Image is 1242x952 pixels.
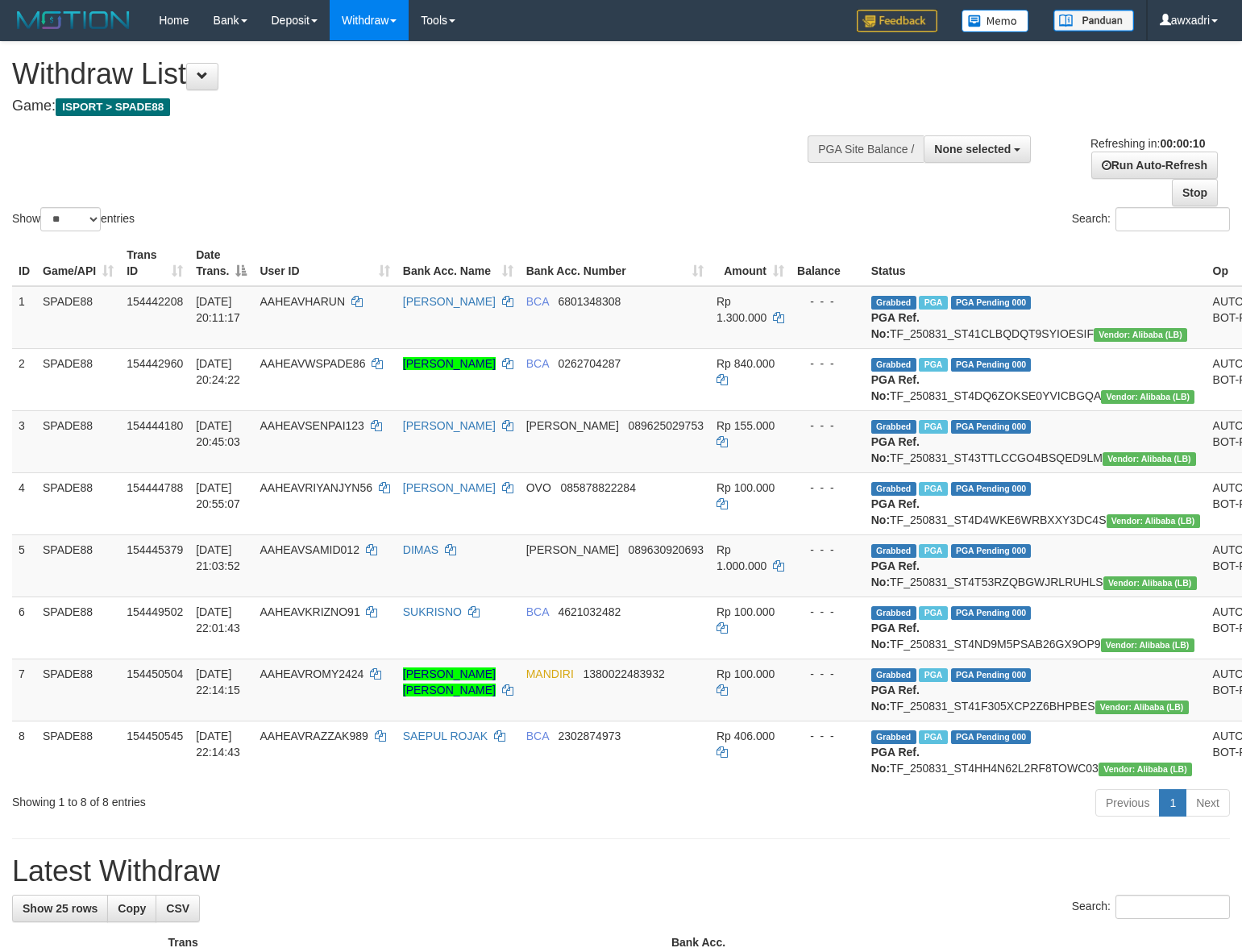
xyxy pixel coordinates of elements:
[558,295,621,308] span: Copy 6801348308 to clipboard
[797,728,858,744] div: - - -
[919,296,947,310] span: Marked by awxwdspade
[12,286,36,349] td: 1
[12,58,812,90] h1: Withdraw List
[403,605,462,618] a: SUKRISNO
[871,296,916,310] span: Grabbed
[1090,137,1205,150] span: Refreshing in:
[12,410,36,472] td: 3
[526,357,549,370] span: BCA
[260,419,363,432] span: AAHEAVSENPAI123
[717,543,766,572] span: Rp 1.000.000
[520,240,710,286] th: Bank Acc. Number: activate to sort column ascending
[403,357,496,370] a: [PERSON_NAME]
[12,207,135,231] label: Show entries
[127,481,183,494] span: 154444788
[717,667,775,680] span: Rp 100.000
[962,10,1029,32] img: Button%20Memo.svg
[260,605,359,618] span: AAHEAVKRIZNO91
[919,730,947,744] span: Marked by awxwdspade
[919,420,947,434] span: Marked by awxwdspade
[526,667,574,680] span: MANDIRI
[12,98,812,114] h4: Game:
[403,667,496,696] a: [PERSON_NAME] [PERSON_NAME]
[1160,137,1205,150] strong: 00:00:10
[951,420,1032,434] span: PGA Pending
[951,296,1032,310] span: PGA Pending
[526,730,549,742] span: BCA
[36,721,120,783] td: SPADE88
[934,143,1011,156] span: None selected
[951,668,1032,682] span: PGA Pending
[36,472,120,534] td: SPADE88
[710,240,791,286] th: Amount: activate to sort column ascending
[196,543,240,572] span: [DATE] 21:03:52
[865,472,1207,534] td: TF_250831_ST4D4WKE6WRBXXY3DC4S
[36,534,120,597] td: SPADE88
[1072,207,1230,231] label: Search:
[526,295,549,308] span: BCA
[584,667,665,680] span: Copy 1380022483932 to clipboard
[951,730,1032,744] span: PGA Pending
[196,605,240,634] span: [DATE] 22:01:43
[797,604,858,620] div: - - -
[951,606,1032,620] span: PGA Pending
[1053,10,1134,31] img: panduan.png
[865,240,1207,286] th: Status
[1101,390,1194,404] span: Vendor URL: https://dashboard.q2checkout.com/secure
[871,622,920,651] b: PGA Ref. No:
[871,606,916,620] span: Grabbed
[12,721,36,783] td: 8
[797,355,858,372] div: - - -
[951,544,1032,558] span: PGA Pending
[260,295,345,308] span: AAHEAVHARUN
[857,10,937,32] img: Feedback.jpg
[12,240,36,286] th: ID
[107,895,156,922] a: Copy
[1095,789,1160,817] a: Previous
[526,419,619,432] span: [PERSON_NAME]
[196,295,240,324] span: [DATE] 20:11:17
[797,666,858,682] div: - - -
[260,543,359,556] span: AAHEAVSAMID012
[919,668,947,682] span: Marked by awxwdspade
[127,667,183,680] span: 154450504
[526,543,619,556] span: [PERSON_NAME]
[865,659,1207,721] td: TF_250831_ST41F305XCP2Z6BHPBES
[871,746,920,775] b: PGA Ref. No:
[629,419,704,432] span: Copy 089625029753 to clipboard
[40,207,101,231] select: Showentries
[1115,895,1230,919] input: Search:
[118,902,146,915] span: Copy
[56,98,170,116] span: ISPORT > SPADE88
[1107,514,1200,528] span: Vendor URL: https://dashboard.q2checkout.com/secure
[36,410,120,472] td: SPADE88
[12,659,36,721] td: 7
[1091,152,1218,179] a: Run Auto-Refresh
[127,543,183,556] span: 154445379
[1103,576,1197,590] span: Vendor URL: https://dashboard.q2checkout.com/secure
[919,606,947,620] span: Marked by awxwdspade
[865,348,1207,410] td: TF_250831_ST4DQ6ZOKSE0YVICBGQA
[403,481,496,494] a: [PERSON_NAME]
[397,240,520,286] th: Bank Acc. Name: activate to sort column ascending
[717,357,775,370] span: Rp 840.000
[36,597,120,659] td: SPADE88
[196,481,240,510] span: [DATE] 20:55:07
[166,902,189,915] span: CSV
[1095,700,1189,714] span: Vendor URL: https://dashboard.q2checkout.com/secure
[1186,789,1230,817] a: Next
[808,135,924,163] div: PGA Site Balance /
[919,544,947,558] span: Marked by awxwdspade
[717,295,766,324] span: Rp 1.300.000
[871,668,916,682] span: Grabbed
[127,357,183,370] span: 154442960
[23,902,98,915] span: Show 25 rows
[127,295,183,308] span: 154442208
[558,605,621,618] span: Copy 4621032482 to clipboard
[253,240,396,286] th: User ID: activate to sort column ascending
[12,597,36,659] td: 6
[871,358,916,372] span: Grabbed
[717,419,775,432] span: Rp 155.000
[260,481,372,494] span: AAHEAVRIYANJYN56
[12,895,108,922] a: Show 25 rows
